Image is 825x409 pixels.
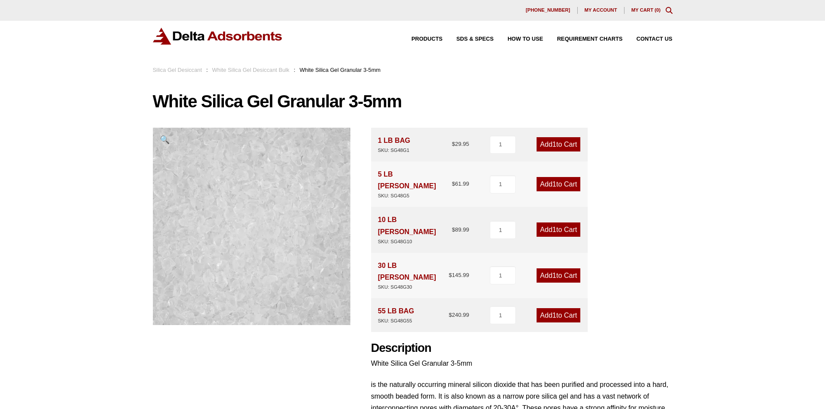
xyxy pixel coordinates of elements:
[378,214,452,245] div: 10 LB [PERSON_NAME]
[553,312,556,319] span: 1
[378,168,452,200] div: 5 LB [PERSON_NAME]
[378,135,411,155] div: 1 LB BAG
[378,317,414,325] div: SKU: SG48G55
[378,283,449,291] div: SKU: SG48G30
[378,146,411,155] div: SKU: SG48G1
[378,305,414,325] div: 55 LB BAG
[537,177,580,191] a: Add1to Cart
[637,36,673,42] span: Contact Us
[212,67,290,73] a: White Silica Gel Desiccant Bulk
[378,260,449,291] div: 30 LB [PERSON_NAME]
[449,272,469,278] bdi: 145.99
[206,67,208,73] span: :
[153,28,283,45] img: Delta Adsorbents
[537,308,580,322] a: Add1to Cart
[519,7,578,14] a: [PHONE_NUMBER]
[543,36,622,42] a: Requirement Charts
[449,312,452,318] span: $
[623,36,673,42] a: Contact Us
[452,226,455,233] span: $
[553,226,556,233] span: 1
[449,272,452,278] span: $
[398,36,443,42] a: Products
[537,222,580,237] a: Add1to Cart
[371,341,673,355] h2: Description
[526,8,570,13] span: [PHONE_NUMBER]
[452,180,455,187] span: $
[537,268,580,283] a: Add1to Cart
[160,135,170,144] span: 🔍
[508,36,543,42] span: How to Use
[656,7,659,13] span: 0
[153,92,673,110] h1: White Silica Gel Granular 3-5mm
[494,36,543,42] a: How to Use
[452,226,469,233] bdi: 89.99
[411,36,443,42] span: Products
[153,67,202,73] a: Silica Gel Desiccant
[585,8,617,13] span: My account
[666,7,673,14] div: Toggle Modal Content
[537,137,580,151] a: Add1to Cart
[557,36,622,42] span: Requirement Charts
[378,238,452,246] div: SKU: SG48G10
[553,272,556,279] span: 1
[452,180,469,187] bdi: 61.99
[553,141,556,148] span: 1
[456,36,494,42] span: SDS & SPECS
[553,180,556,188] span: 1
[294,67,295,73] span: :
[300,67,381,73] span: White Silica Gel Granular 3-5mm
[378,192,452,200] div: SKU: SG48G5
[371,357,673,369] p: White Silica Gel Granular 3-5mm
[631,7,661,13] a: My Cart (0)
[578,7,624,14] a: My account
[452,141,455,147] span: $
[452,141,469,147] bdi: 29.95
[449,312,469,318] bdi: 240.99
[153,128,177,151] a: View full-screen image gallery
[443,36,494,42] a: SDS & SPECS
